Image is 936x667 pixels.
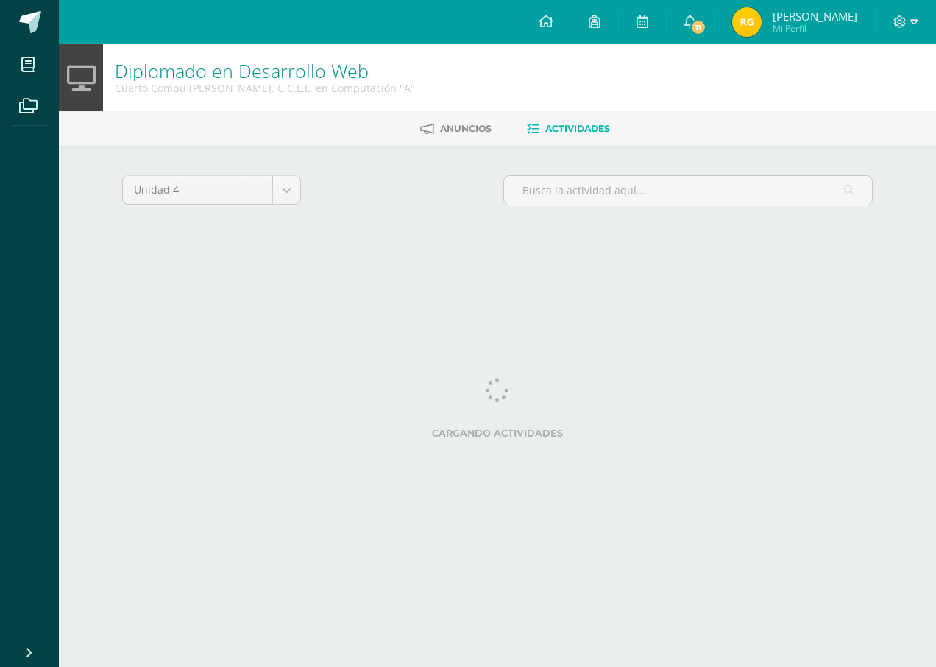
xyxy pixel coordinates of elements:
[504,176,872,205] input: Busca la actividad aquí...
[134,176,261,204] span: Unidad 4
[115,60,415,81] h1: Diplomado en Desarrollo Web
[123,176,300,204] a: Unidad 4
[122,428,873,439] label: Cargando actividades
[773,22,857,35] span: Mi Perfil
[690,19,706,35] span: 11
[527,117,610,141] a: Actividades
[115,58,369,83] a: Diplomado en Desarrollo Web
[115,81,415,95] div: Cuarto Compu Bach. C.C.L.L. en Computación 'A'
[545,123,610,134] span: Actividades
[420,117,492,141] a: Anuncios
[773,9,857,24] span: [PERSON_NAME]
[440,123,492,134] span: Anuncios
[732,7,762,37] img: 4bdc64d4382e1202ccde2b187697ea59.png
